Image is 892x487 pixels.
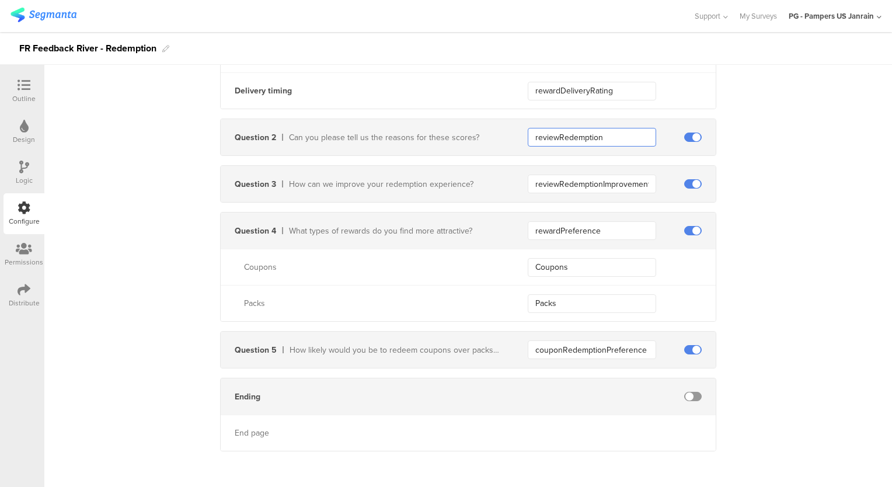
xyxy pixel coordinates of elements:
input: Enter a key... [528,340,656,359]
div: PG - Pampers US Janrain [789,11,874,22]
input: Enter a key... [528,175,656,193]
div: Coupons [244,261,500,273]
span: Support [695,11,720,22]
div: FR Feedback River - Redemption [19,39,156,58]
div: How likely would you be to redeem coupons over packs, if they were delivered digitally in the app... [290,344,500,356]
div: Outline [12,93,36,104]
div: Delivery timing [235,85,292,97]
input: Enter a value... [528,258,656,277]
div: Question 3 [235,178,276,190]
div: Question 4 [235,225,276,237]
div: Logic [16,175,33,186]
div: Can you please tell us the reasons for these scores? [289,131,500,144]
img: segmanta logo [11,8,76,22]
input: Enter a value... [528,294,656,313]
div: What types of rewards do you find more attractive? [289,225,500,237]
div: End page [235,427,500,439]
div: Ending [235,391,260,403]
input: Enter a key... [528,221,656,240]
input: Enter a key... [528,82,656,100]
div: How can we improve your redemption experience? [289,178,500,190]
div: Permissions [5,257,43,267]
div: Packs [244,297,500,309]
div: Question 2 [235,131,276,144]
div: Question 5 [235,344,277,356]
div: Design [13,134,35,145]
div: Distribute [9,298,40,308]
div: Configure [9,216,40,227]
input: Enter a key... [528,128,656,147]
